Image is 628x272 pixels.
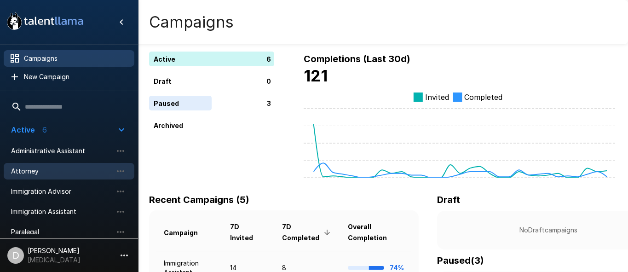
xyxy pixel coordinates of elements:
[267,98,271,108] p: 3
[282,221,334,243] span: 7D Completed
[230,221,267,243] span: 7D Invited
[304,66,328,85] b: 121
[164,227,210,238] span: Campaign
[304,53,410,64] b: Completions (Last 30d)
[437,194,460,205] b: Draft
[266,76,271,86] p: 0
[437,255,484,266] b: Paused ( 3 )
[348,221,404,243] span: Overall Completion
[390,264,404,272] b: 74%
[149,12,234,32] h4: Campaigns
[266,54,271,64] p: 6
[149,194,249,205] b: Recent Campaigns (5)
